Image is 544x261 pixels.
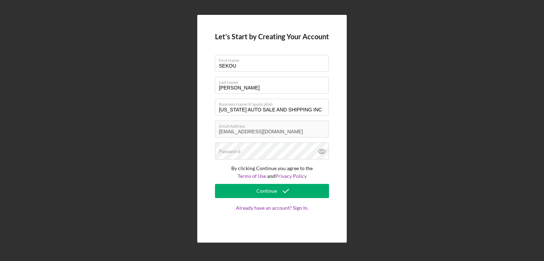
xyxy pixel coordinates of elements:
[219,77,329,85] label: Last Name
[215,33,329,41] h4: Let's Start by Creating Your Account
[215,184,329,198] button: Continue
[219,149,240,154] label: Password
[215,205,329,225] a: Already have an account? Sign In.
[275,173,307,179] a: Privacy Policy
[256,184,277,198] div: Continue
[219,99,329,107] label: Business Name (if applicable)
[219,121,329,129] label: Email Address
[219,55,329,63] label: First Name
[215,164,329,180] p: By clicking Continue you agree to the and
[238,173,266,179] a: Terms of Use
